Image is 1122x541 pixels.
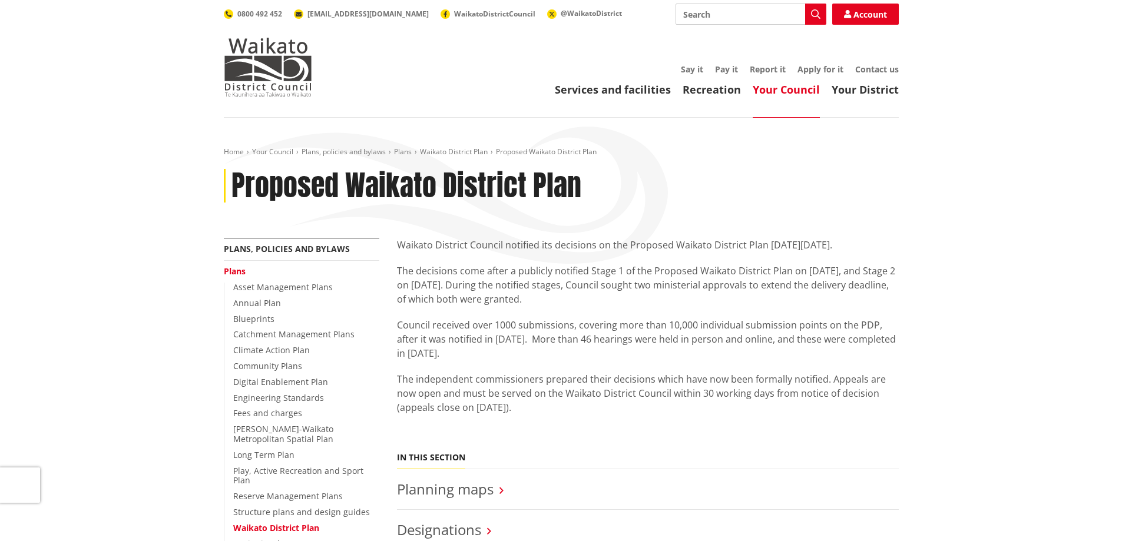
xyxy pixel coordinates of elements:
a: WaikatoDistrictCouncil [441,9,535,19]
a: Home [224,147,244,157]
a: Recreation [683,82,741,97]
input: Search input [676,4,826,25]
h5: In this section [397,453,465,463]
a: Climate Action Plan [233,344,310,356]
a: Blueprints [233,313,274,324]
a: Account [832,4,899,25]
a: @WaikatoDistrict [547,8,622,18]
a: Annual Plan [233,297,281,308]
a: Engineering Standards [233,392,324,403]
img: Waikato District Council - Te Kaunihera aa Takiwaa o Waikato [224,38,312,97]
a: Report it [750,64,786,75]
a: Planning maps [397,479,494,499]
span: [EMAIL_ADDRESS][DOMAIN_NAME] [307,9,429,19]
a: Reserve Management Plans [233,490,343,502]
a: Digital Enablement Plan [233,376,328,387]
a: Pay it [715,64,738,75]
h1: Proposed Waikato District Plan [231,169,581,203]
a: Apply for it [797,64,843,75]
a: [PERSON_NAME]-Waikato Metropolitan Spatial Plan [233,423,333,444]
a: Catchment Management Plans [233,328,355,340]
span: Proposed Waikato District Plan [496,147,597,157]
a: Designations [397,520,481,539]
p: The independent commissioners prepared their decisions which have now been formally notified. App... [397,372,899,414]
a: 0800 492 452 [224,9,282,19]
a: Your District [832,82,899,97]
a: Fees and charges [233,407,302,419]
a: Long Term Plan [233,449,294,460]
a: Plans [224,265,246,277]
span: @WaikatoDistrict [561,8,622,18]
a: Waikato District Plan [420,147,488,157]
a: Services and facilities [555,82,671,97]
a: Structure plans and design guides [233,506,370,517]
span: WaikatoDistrictCouncil [454,9,535,19]
p: Council received over 1000 submissions, covering more than 10,000 individual submission points on... [397,318,899,360]
a: Contact us [855,64,899,75]
a: Community Plans [233,360,302,371]
a: [EMAIL_ADDRESS][DOMAIN_NAME] [294,9,429,19]
a: Waikato District Plan [233,522,319,533]
span: 0800 492 452 [237,9,282,19]
p: The decisions come after a publicly notified Stage 1 of the Proposed Waikato District Plan on [DA... [397,264,899,306]
a: Asset Management Plans [233,281,333,293]
a: Plans [394,147,412,157]
p: Waikato District Council notified its decisions on the Proposed Waikato District Plan [DATE][DATE]. [397,238,899,252]
a: Play, Active Recreation and Sport Plan [233,465,363,486]
a: Plans, policies and bylaws [302,147,386,157]
a: Your Council [252,147,293,157]
a: Your Council [753,82,820,97]
nav: breadcrumb [224,147,899,157]
a: Plans, policies and bylaws [224,243,350,254]
a: Say it [681,64,703,75]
